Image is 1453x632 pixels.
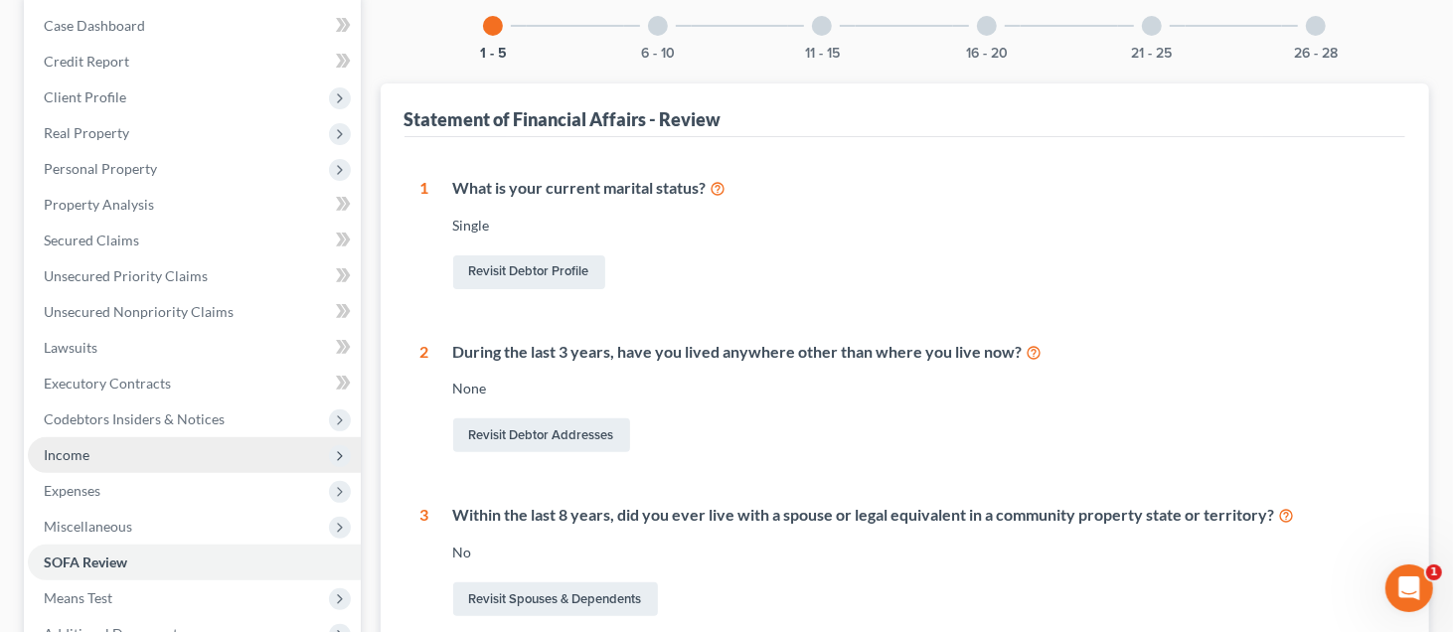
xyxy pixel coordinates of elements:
[453,255,605,289] a: Revisit Debtor Profile
[404,107,722,131] div: Statement of Financial Affairs - Review
[44,339,97,356] span: Lawsuits
[44,375,171,392] span: Executory Contracts
[44,160,157,177] span: Personal Property
[453,177,1390,200] div: What is your current marital status?
[28,330,361,366] a: Lawsuits
[44,88,126,105] span: Client Profile
[44,446,89,463] span: Income
[1131,47,1172,61] button: 21 - 25
[966,47,1008,61] button: 16 - 20
[641,47,675,61] button: 6 - 10
[44,518,132,535] span: Miscellaneous
[453,216,1390,236] div: Single
[453,418,630,452] a: Revisit Debtor Addresses
[44,589,112,606] span: Means Test
[1294,47,1338,61] button: 26 - 28
[44,482,100,499] span: Expenses
[453,379,1390,398] div: None
[44,17,145,34] span: Case Dashboard
[28,366,361,401] a: Executory Contracts
[805,47,840,61] button: 11 - 15
[28,545,361,580] a: SOFA Review
[480,47,507,61] button: 1 - 5
[1385,564,1433,612] iframe: Intercom live chat
[44,53,129,70] span: Credit Report
[44,267,208,284] span: Unsecured Priority Claims
[44,410,225,427] span: Codebtors Insiders & Notices
[44,303,234,320] span: Unsecured Nonpriority Claims
[453,543,1390,562] div: No
[44,232,139,248] span: Secured Claims
[28,187,361,223] a: Property Analysis
[1426,564,1442,580] span: 1
[28,44,361,79] a: Credit Report
[420,504,429,620] div: 3
[28,223,361,258] a: Secured Claims
[28,8,361,44] a: Case Dashboard
[44,124,129,141] span: Real Property
[28,258,361,294] a: Unsecured Priority Claims
[420,341,429,457] div: 2
[453,504,1390,527] div: Within the last 8 years, did you ever live with a spouse or legal equivalent in a community prope...
[453,582,658,616] a: Revisit Spouses & Dependents
[44,196,154,213] span: Property Analysis
[28,294,361,330] a: Unsecured Nonpriority Claims
[453,341,1390,364] div: During the last 3 years, have you lived anywhere other than where you live now?
[44,553,127,570] span: SOFA Review
[420,177,429,293] div: 1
